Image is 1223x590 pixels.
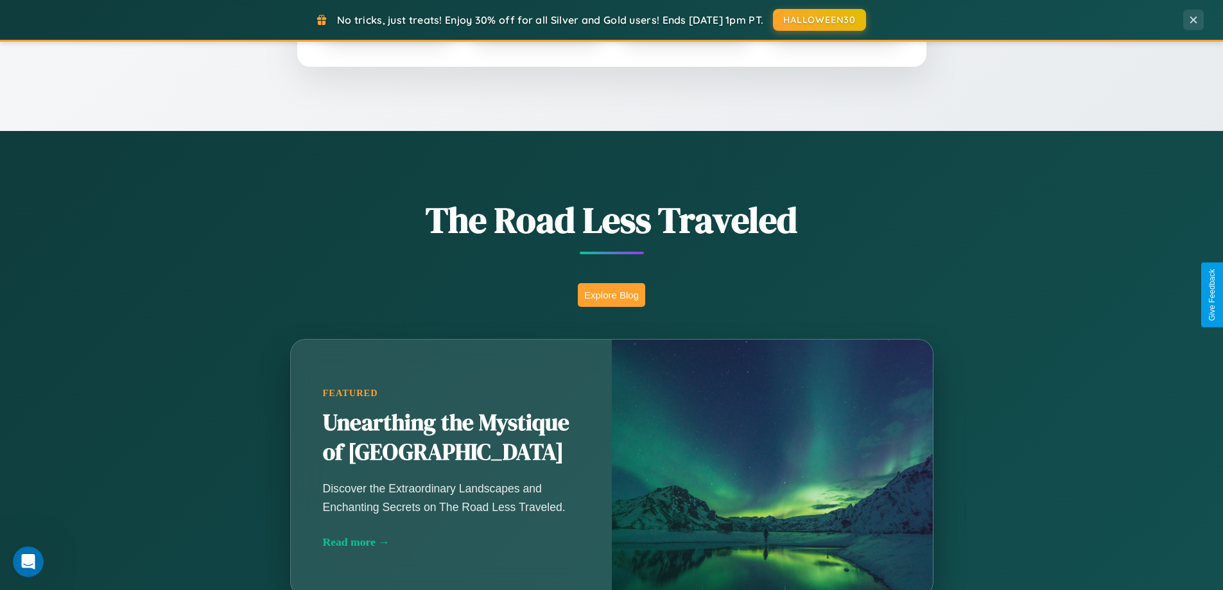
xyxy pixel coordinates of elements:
button: Explore Blog [578,283,645,307]
div: Read more → [323,535,580,549]
button: HALLOWEEN30 [773,9,866,31]
p: Discover the Extraordinary Landscapes and Enchanting Secrets on The Road Less Traveled. [323,480,580,516]
h1: The Road Less Traveled [227,195,997,245]
span: No tricks, just treats! Enjoy 30% off for all Silver and Gold users! Ends [DATE] 1pm PT. [337,13,763,26]
iframe: Intercom live chat [13,546,44,577]
h2: Unearthing the Mystique of [GEOGRAPHIC_DATA] [323,408,580,467]
div: Featured [323,388,580,399]
div: Give Feedback [1208,269,1217,321]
